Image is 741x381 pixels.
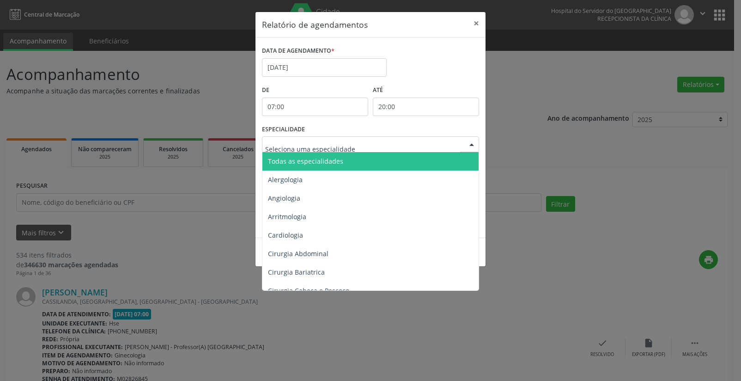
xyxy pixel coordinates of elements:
input: Selecione uma data ou intervalo [262,58,387,77]
label: DATA DE AGENDAMENTO [262,44,334,58]
span: Arritmologia [268,212,306,221]
span: Cirurgia Cabeça e Pescoço [268,286,349,295]
span: Todas as especialidades [268,157,343,166]
label: ATÉ [373,83,479,98]
input: Selecione o horário inicial [262,98,368,116]
label: ESPECIALIDADE [262,123,305,137]
h5: Relatório de agendamentos [262,18,368,31]
input: Selecione o horário final [373,98,479,116]
label: De [262,83,368,98]
input: Seleciona uma especialidade [265,140,460,158]
span: Cirurgia Abdominal [268,249,328,258]
span: Cirurgia Bariatrica [268,268,325,277]
span: Angiologia [268,194,300,203]
span: Alergologia [268,175,303,184]
span: Cardiologia [268,231,303,240]
button: Close [467,12,486,35]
